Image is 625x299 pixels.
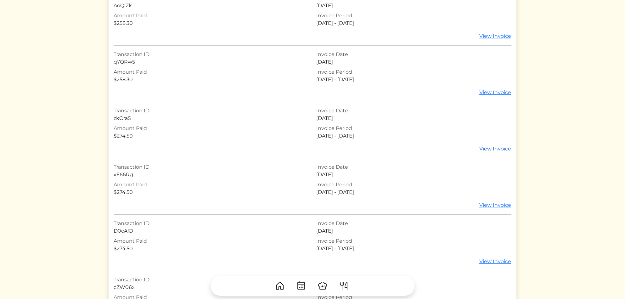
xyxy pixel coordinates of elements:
div: xF66Rg [114,171,309,178]
div: Transaction ID [114,51,309,58]
a: View Invoice [479,145,511,153]
img: House-9bf13187bcbb5817f509fe5e7408150f90897510c4275e13d0d5fca38e0b5951.svg [275,281,285,291]
div: $274.50 [114,245,309,252]
div: $274.50 [114,189,309,196]
a: View Invoice [479,88,511,97]
div: [DATE] [316,58,511,66]
div: Invoice Date [316,107,511,115]
div: [DATE] [316,171,511,178]
div: $258.30 [114,20,309,27]
a: View Invoice [479,201,511,209]
div: Invoice Period [316,68,511,76]
div: [DATE] [316,115,511,122]
div: [DATE] - [DATE] [316,76,511,83]
a: View Invoice [479,257,511,266]
div: Amount Paid [114,12,309,20]
div: Transaction ID [114,220,309,227]
div: Transaction ID [114,163,309,171]
div: qYQRw5 [114,58,309,66]
div: $258.30 [114,76,309,83]
div: Amount Paid [114,68,309,76]
div: Transaction ID [114,107,309,115]
div: Invoice Period [316,12,511,20]
div: Invoice Date [316,51,511,58]
div: Invoice Date [316,163,511,171]
img: ForkKnife-55491504ffdb50bab0c1e09e7649658475375261d09fd45db06cec23bce548bf.svg [339,281,349,291]
img: CalendarDots-5bcf9d9080389f2a281d69619e1c85352834be518fbc73d9501aef674afc0d57.svg [296,281,306,291]
div: [DATE] - [DATE] [316,189,511,196]
div: Invoice Period [316,181,511,189]
img: ChefHat-a374fb509e4f37eb0702ca99f5f64f3b6956810f32a249b33092029f8484b388.svg [318,281,328,291]
div: Amount Paid [114,125,309,132]
div: Amount Paid [114,237,309,245]
div: [DATE] [316,227,511,235]
div: zkOraS [114,115,309,122]
div: $274.50 [114,132,309,140]
div: [DATE] - [DATE] [316,245,511,252]
div: AoQlZk [114,2,309,9]
div: Invoice Period [316,237,511,245]
div: [DATE] [316,2,511,9]
a: View Invoice [479,32,511,40]
div: D0cAfD [114,227,309,235]
div: Invoice Period [316,125,511,132]
div: [DATE] - [DATE] [316,20,511,27]
div: [DATE] - [DATE] [316,132,511,140]
div: Invoice Date [316,220,511,227]
div: Amount Paid [114,181,309,189]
